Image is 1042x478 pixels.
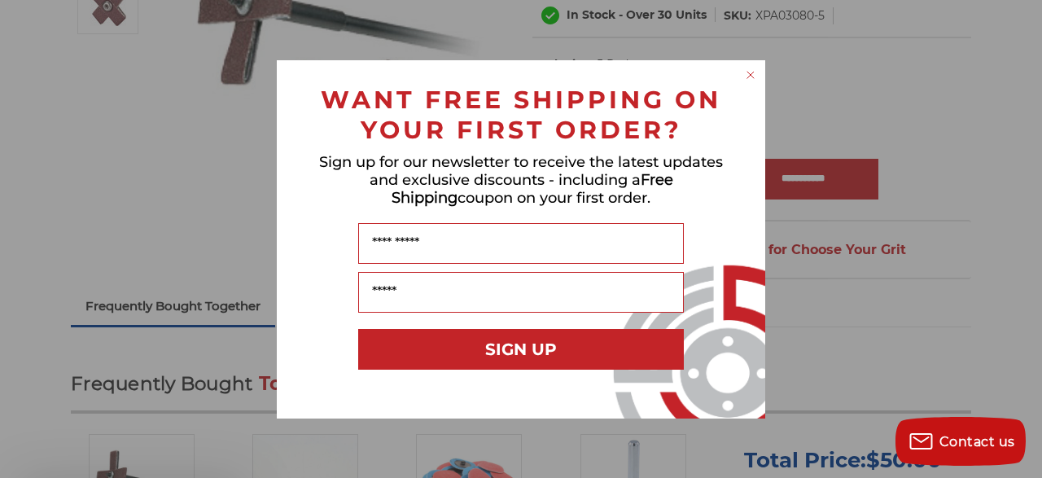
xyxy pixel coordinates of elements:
button: Close dialog [742,67,759,83]
button: SIGN UP [358,329,684,370]
span: Sign up for our newsletter to receive the latest updates and exclusive discounts - including a co... [319,153,723,207]
span: Free Shipping [392,171,673,207]
button: Contact us [895,417,1026,466]
span: WANT FREE SHIPPING ON YOUR FIRST ORDER? [321,85,721,145]
span: Contact us [939,434,1015,449]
